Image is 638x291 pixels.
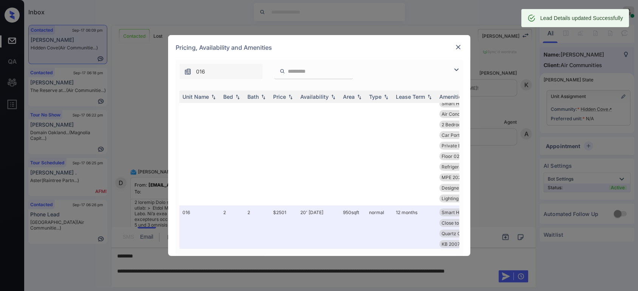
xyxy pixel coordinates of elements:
[355,94,363,100] img: sorting
[340,75,366,205] td: 950 sqft
[297,75,340,205] td: 15' [DATE]
[260,94,267,100] img: sorting
[168,35,470,60] div: Pricing, Availability and Amenities
[452,65,461,74] img: icon-zuma
[366,75,393,205] td: normal
[210,94,217,100] img: sorting
[442,241,460,247] span: KB 2007
[247,93,259,100] div: Bath
[442,210,484,215] span: Smart Home Door...
[329,94,337,100] img: sorting
[442,101,484,106] span: Smart Home Door...
[184,68,192,75] img: icon-zuma
[223,93,233,100] div: Bed
[182,93,209,100] div: Unit Name
[287,94,294,100] img: sorting
[442,164,477,170] span: Refrigerator Le...
[540,11,623,25] div: Lead Details updated Successfully
[244,75,270,205] td: 1
[442,220,479,226] span: Close to Amenit...
[220,75,244,205] td: 2
[442,231,480,236] span: Quartz Countert...
[393,75,436,205] td: 12 months
[343,93,355,100] div: Area
[270,75,297,205] td: $2554
[382,94,390,100] img: sorting
[196,67,205,76] span: 016
[439,93,465,100] div: Amenities
[442,132,460,138] span: Car Port
[442,153,459,159] span: Floor 02
[280,68,285,75] img: icon-zuma
[234,94,241,100] img: sorting
[442,185,480,191] span: Designer Cabine...
[442,175,480,180] span: MPE 2024 Pool, ...
[426,94,433,100] img: sorting
[369,93,382,100] div: Type
[442,196,479,201] span: Lighting Recess...
[300,93,329,100] div: Availability
[396,93,425,100] div: Lease Term
[454,43,462,51] img: close
[179,75,220,205] td: 132
[442,111,476,117] span: Air Conditionin...
[442,122,480,127] span: 2 Bedroom 1 Bat...
[442,143,470,149] span: Private Entry
[273,93,286,100] div: Price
